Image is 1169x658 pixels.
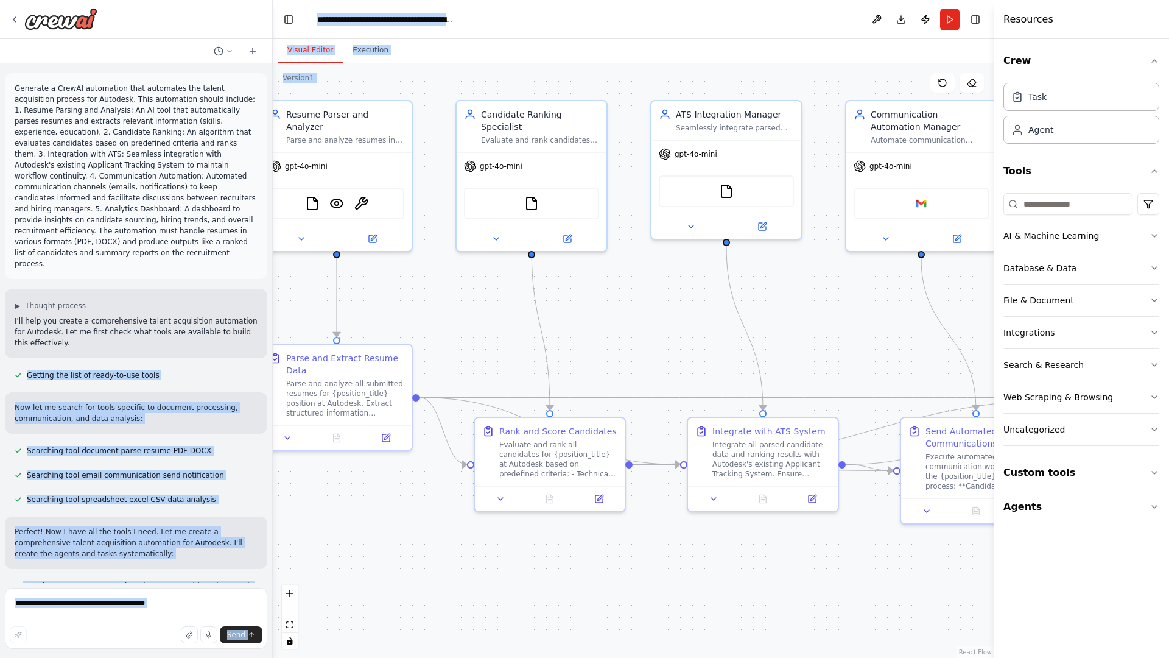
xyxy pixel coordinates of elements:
[481,108,599,133] div: Candidate Ranking Specialist
[915,258,982,410] g: Edge from 0a4e8d11-c34e-4cce-8be3-97ba8f244319 to a58c148f-56cf-48c5-8259-dc50a09a385d
[499,425,617,437] div: Rank and Score Candidates
[967,11,984,28] button: Hide right sidebar
[282,633,298,649] button: toggle interactivity
[343,38,398,63] button: Execution
[871,135,989,145] div: Automate communication channels including email notifications, status updates, and coordination b...
[737,492,789,506] button: No output available
[329,196,344,211] img: VisionTool
[1003,317,1159,348] button: Integrations
[305,196,320,211] img: FileReadTool
[1003,12,1053,27] h4: Resources
[676,123,794,133] div: Seamlessly integrate parsed candidate data and rankings with Autodesk's existing Applicant Tracki...
[950,504,1002,518] button: No output available
[455,100,608,252] div: Candidate Ranking SpecialistEvaluate and rank candidates based on predefined criteria including t...
[524,196,539,211] img: FileReadTool
[181,626,198,643] button: Upload files
[481,135,599,145] div: Evaluate and rank candidates based on predefined criteria including technical skills, experience ...
[914,196,929,211] img: Google gmail
[1003,230,1099,242] div: AI & Machine Learning
[524,492,576,506] button: No output available
[285,161,328,171] span: gpt-4o-mini
[15,402,258,424] p: Now let me search for tools specific to document processing, communication, and data analysis:
[1003,359,1084,371] div: Search & Research
[200,626,217,643] button: Click to speak your automation idea
[1003,252,1159,284] button: Database & Data
[845,100,997,252] div: Communication Automation ManagerAutomate communication channels including email notifications, st...
[474,417,626,512] div: Rank and Score CandidatesEvaluate and rank all candidates for {position_title} at Autodesk based ...
[1003,44,1159,78] button: Crew
[283,73,314,83] div: Version 1
[900,417,1052,525] div: Send Automated CommunicationsExecute automated communication workflows for the {position_title} r...
[1028,91,1047,103] div: Task
[354,196,368,211] img: OCRTool
[282,585,298,601] button: zoom in
[869,161,912,171] span: gpt-4o-mini
[925,452,1044,491] div: Execute automated communication workflows for the {position_title} recruitment process: **Candida...
[25,301,86,311] span: Thought process
[1003,423,1065,436] div: Uncategorized
[27,495,216,504] span: Searching tool spreadsheet excel CSV data analysis
[420,392,1106,404] g: Edge from 3358054f-655d-4954-b6b0-1025803d2fcd to 5aa4dc38-e224-4d49-8555-e62e1319c782
[23,581,258,610] span: Creating Resume Parser and Analyzer agent with tools: Search a PDF's content, Search a DOCX's con...
[712,440,830,479] div: Integrate all parsed candidate data and ranking results with Autodesk's existing Applicant Tracki...
[331,246,343,337] g: Edge from 8ce72abc-2712-4aa0-9148-b727bf4f13f6 to 3358054f-655d-4954-b6b0-1025803d2fcd
[1003,188,1159,456] div: Tools
[1003,456,1159,490] button: Custom tools
[846,459,893,477] g: Edge from 84946f4a-3c42-493b-9771-3d036f7c5736 to a58c148f-56cf-48c5-8259-dc50a09a385d
[720,246,769,410] g: Edge from 33982918-8847-47fb-b4a5-66d4c93f2201 to 84946f4a-3c42-493b-9771-3d036f7c5736
[1003,285,1159,316] button: File & Document
[261,100,413,252] div: Resume Parser and AnalyzerParse and analyze resumes in various formats (PDF, DOCX) to extract str...
[1003,262,1076,274] div: Database & Data
[791,492,833,506] button: Open in side panel
[728,219,796,234] button: Open in side panel
[650,100,802,240] div: ATS Integration ManagerSeamlessly integrate parsed candidate data and rankings with Autodesk's ex...
[220,626,262,643] button: Send
[27,470,224,480] span: Searching tool email communication send notification
[533,232,602,246] button: Open in side panel
[1003,391,1113,403] div: Web Scraping & Browsing
[227,630,245,640] span: Send
[420,392,467,471] g: Edge from 3358054f-655d-4954-b6b0-1025803d2fcd to bca89082-f18f-40e8-884d-1dbdeda2b0fa
[959,649,992,656] a: React Flow attribution
[243,44,262,58] button: Start a new chat
[719,184,734,199] img: FileReadTool
[1003,220,1159,252] button: AI & Machine Learning
[261,344,413,451] div: Parse and Extract Resume DataParse and analyze all submitted resumes for {position_title} positio...
[286,379,404,418] div: Parse and analyze all submitted resumes for {position_title} position at Autodesk. Extract struct...
[317,13,454,26] nav: breadcrumb
[871,108,989,133] div: Communication Automation Manager
[1003,154,1159,188] button: Tools
[10,626,27,643] button: Improve this prompt
[282,585,298,649] div: React Flow controls
[480,161,522,171] span: gpt-4o-mini
[311,431,363,445] button: No output available
[1003,78,1159,154] div: Crew
[1003,327,1055,339] div: Integrations
[1003,294,1074,306] div: File & Document
[578,492,620,506] button: Open in side panel
[1003,381,1159,413] button: Web Scraping & Browsing
[365,431,407,445] button: Open in side panel
[15,316,258,348] p: I'll help you create a comprehensive talent acquisition automation for Autodesk. Let me first che...
[687,417,839,512] div: Integrate with ATS SystemIntegrate all parsed candidate data and ranking results with Autodesk's ...
[1003,414,1159,445] button: Uncategorized
[24,8,97,30] img: Logo
[633,392,1106,471] g: Edge from bca89082-f18f-40e8-884d-1dbdeda2b0fa to 5aa4dc38-e224-4d49-8555-e62e1319c782
[278,38,343,63] button: Visual Editor
[675,149,717,159] span: gpt-4o-mini
[286,352,404,377] div: Parse and Extract Resume Data
[15,83,258,269] p: Generate a CrewAI automation that automates the talent acquisition process for Autodesk. This aut...
[338,232,407,246] button: Open in side panel
[1003,490,1159,524] button: Agents
[27,370,160,380] span: Getting the list of ready-to-use tools
[15,526,258,559] p: Perfect! Now I have all the tools I need. Let me create a comprehensive talent acquisition automa...
[922,232,991,246] button: Open in side panel
[525,246,556,410] g: Edge from e4a8eced-6de1-4467-8958-fc72e6465174 to bca89082-f18f-40e8-884d-1dbdeda2b0fa
[712,425,826,437] div: Integrate with ATS System
[15,301,20,311] span: ▶
[925,425,1044,450] div: Send Automated Communications
[209,44,238,58] button: Switch to previous chat
[846,392,1106,471] g: Edge from 84946f4a-3c42-493b-9771-3d036f7c5736 to 5aa4dc38-e224-4d49-8555-e62e1319c782
[282,601,298,617] button: zoom out
[15,301,86,311] button: ▶Thought process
